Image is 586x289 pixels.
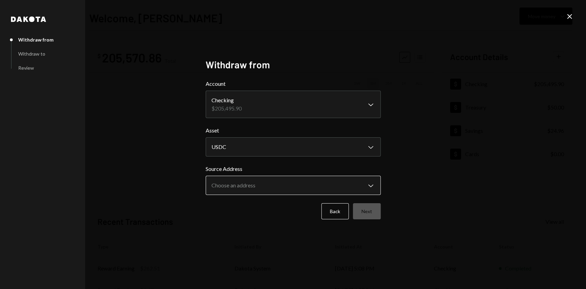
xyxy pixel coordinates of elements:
[206,126,381,135] label: Asset
[206,80,381,88] label: Account
[206,91,381,118] button: Account
[206,165,381,173] label: Source Address
[18,65,34,71] div: Review
[18,51,45,57] div: Withdraw to
[18,37,54,43] div: Withdraw from
[206,137,381,157] button: Asset
[206,58,381,71] h2: Withdraw from
[206,176,381,195] button: Source Address
[321,203,349,219] button: Back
